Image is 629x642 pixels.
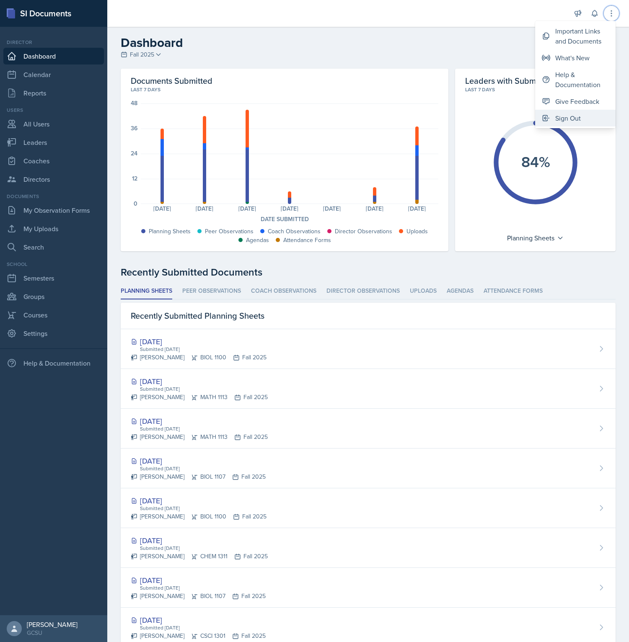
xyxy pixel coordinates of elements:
[555,53,590,63] div: What's New
[130,50,154,59] span: Fall 2025
[3,220,104,237] a: My Uploads
[535,93,616,110] button: Give Feedback
[149,227,191,236] div: Planning Sheets
[3,152,104,169] a: Coaches
[406,227,428,236] div: Uploads
[3,39,104,46] div: Director
[555,26,609,46] div: Important Links and Documents
[484,283,543,299] li: Attendance Forms
[131,125,137,131] div: 36
[3,325,104,342] a: Settings
[27,629,78,637] div: GCSU
[131,215,438,224] div: Date Submitted
[134,201,137,206] div: 0
[465,75,561,86] h2: Leaders with Submissions
[396,206,438,211] div: [DATE]
[465,86,606,93] div: Last 7 days
[131,535,268,546] div: [DATE]
[268,227,321,236] div: Coach Observations
[139,465,266,472] div: Submitted [DATE]
[535,110,616,126] button: Sign Out
[268,206,311,211] div: [DATE]
[183,206,225,211] div: [DATE]
[131,150,137,156] div: 24
[3,260,104,268] div: School
[131,455,266,467] div: [DATE]
[535,66,616,93] button: Help & Documentation
[521,150,550,172] text: 84%
[131,415,268,427] div: [DATE]
[131,495,267,506] div: [DATE]
[139,385,268,393] div: Submitted [DATE]
[131,86,438,93] div: Last 7 days
[131,632,266,640] div: [PERSON_NAME] CSCI 1301 Fall 2025
[555,113,581,123] div: Sign Out
[121,369,616,409] a: [DATE] Submitted [DATE] [PERSON_NAME]MATH 1113Fall 2025
[3,171,104,188] a: Directors
[27,620,78,629] div: [PERSON_NAME]
[251,283,316,299] li: Coach Observations
[131,353,267,362] div: [PERSON_NAME] BIOL 1100 Fall 2025
[3,116,104,132] a: All Users
[121,35,616,50] h2: Dashboard
[131,552,268,561] div: [PERSON_NAME] CHEM 1311 Fall 2025
[131,75,438,86] h2: Documents Submitted
[503,231,568,245] div: Planning Sheets
[131,472,266,481] div: [PERSON_NAME] BIOL 1107 Fall 2025
[131,512,267,521] div: [PERSON_NAME] BIOL 1100 Fall 2025
[131,393,268,402] div: [PERSON_NAME] MATH 1113 Fall 2025
[3,307,104,323] a: Courses
[121,329,616,369] a: [DATE] Submitted [DATE] [PERSON_NAME]BIOL 1100Fall 2025
[121,409,616,449] a: [DATE] Submitted [DATE] [PERSON_NAME]MATH 1113Fall 2025
[535,49,616,66] button: What's New
[132,175,137,181] div: 12
[535,23,616,49] button: Important Links and Documents
[121,303,616,329] div: Recently Submitted Planning Sheets
[121,449,616,488] a: [DATE] Submitted [DATE] [PERSON_NAME]BIOL 1107Fall 2025
[131,575,266,586] div: [DATE]
[182,283,241,299] li: Peer Observations
[335,227,392,236] div: Director Observations
[3,288,104,305] a: Groups
[139,584,266,592] div: Submitted [DATE]
[3,48,104,64] a: Dashboard
[131,336,267,347] div: [DATE]
[3,355,104,371] div: Help & Documentation
[121,488,616,528] a: [DATE] Submitted [DATE] [PERSON_NAME]BIOL 1100Fall 2025
[226,206,268,211] div: [DATE]
[141,206,183,211] div: [DATE]
[3,66,104,83] a: Calendar
[3,106,104,114] div: Users
[283,236,331,245] div: Attendance Forms
[410,283,437,299] li: Uploads
[3,202,104,219] a: My Observation Forms
[3,134,104,151] a: Leaders
[131,433,268,441] div: [PERSON_NAME] MATH 1113 Fall 2025
[139,505,267,512] div: Submitted [DATE]
[121,265,616,280] div: Recently Submitted Documents
[139,425,268,433] div: Submitted [DATE]
[311,206,353,211] div: [DATE]
[447,283,474,299] li: Agendas
[205,227,254,236] div: Peer Observations
[139,345,267,353] div: Submitted [DATE]
[3,85,104,101] a: Reports
[139,624,266,632] div: Submitted [DATE]
[555,96,599,106] div: Give Feedback
[121,528,616,568] a: [DATE] Submitted [DATE] [PERSON_NAME]CHEM 1311Fall 2025
[121,568,616,608] a: [DATE] Submitted [DATE] [PERSON_NAME]BIOL 1107Fall 2025
[131,100,137,106] div: 48
[353,206,396,211] div: [DATE]
[3,270,104,286] a: Semesters
[131,376,268,387] div: [DATE]
[326,283,400,299] li: Director Observations
[131,592,266,601] div: [PERSON_NAME] BIOL 1107 Fall 2025
[139,544,268,552] div: Submitted [DATE]
[3,239,104,255] a: Search
[555,70,609,90] div: Help & Documentation
[246,236,269,245] div: Agendas
[3,193,104,200] div: Documents
[121,283,172,299] li: Planning Sheets
[131,614,266,626] div: [DATE]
